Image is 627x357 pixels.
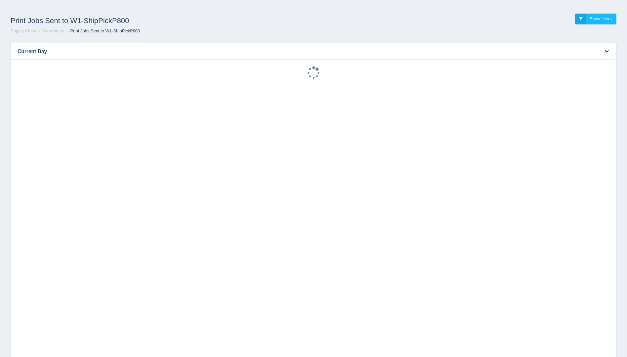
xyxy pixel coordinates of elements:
[11,14,314,28] h1: Print Jobs Sent to W1-ShipPickP800
[11,28,36,33] a: Supply Chain
[11,43,596,60] h3: Current Day
[590,16,612,21] span: Show filters
[42,28,64,33] a: Warehouse
[575,14,616,24] a: Show filters
[65,28,140,34] li: Print Jobs Sent to W1-ShipPickP800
